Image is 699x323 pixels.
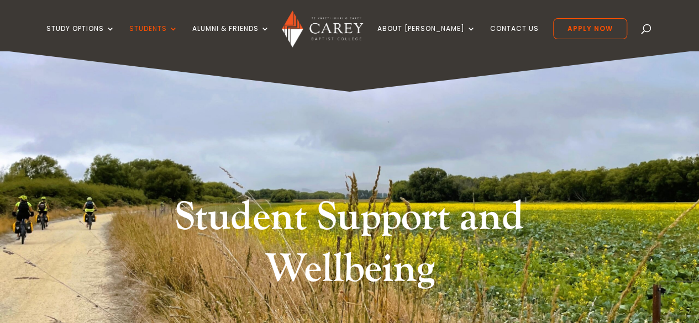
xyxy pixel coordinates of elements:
[129,25,178,51] a: Students
[377,25,476,51] a: About [PERSON_NAME]
[490,25,539,51] a: Contact Us
[192,25,270,51] a: Alumni & Friends
[143,192,557,300] h1: Student Support and Wellbeing
[46,25,115,51] a: Study Options
[553,18,627,39] a: Apply Now
[282,10,363,47] img: Carey Baptist College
